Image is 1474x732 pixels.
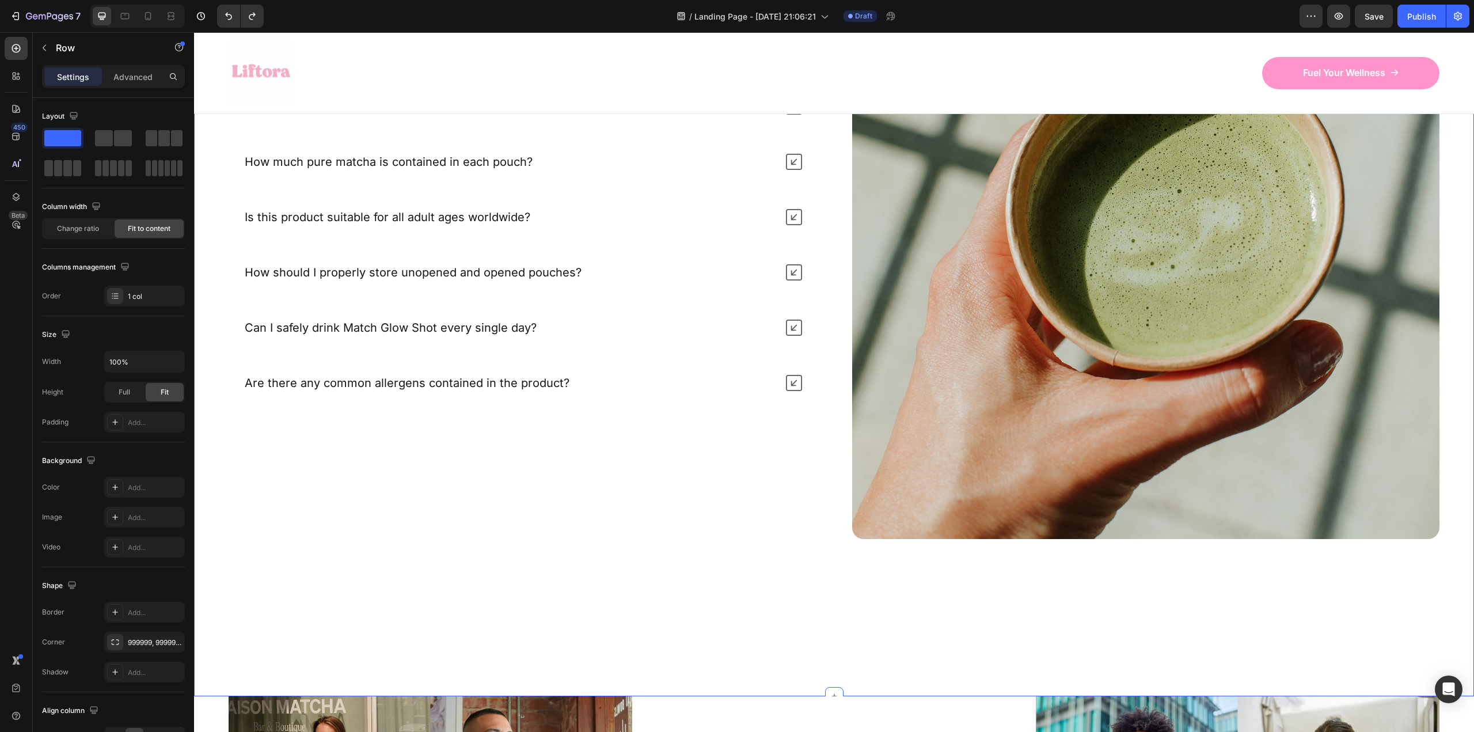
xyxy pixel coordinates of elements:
[42,512,62,522] div: Image
[194,32,1474,732] iframe: Design area
[128,291,182,302] div: 1 col
[128,543,182,553] div: Add...
[694,10,816,22] span: Landing Page - [DATE] 21:06:21
[105,351,184,372] input: Auto
[42,542,60,552] div: Video
[161,387,169,397] span: Fit
[57,223,99,234] span: Change ratio
[42,260,132,275] div: Columns management
[217,5,264,28] div: Undo/Redo
[128,513,182,523] div: Add...
[1435,676,1462,703] div: Open Intercom Messenger
[42,291,61,301] div: Order
[42,578,79,594] div: Shape
[42,703,101,719] div: Align column
[1355,5,1393,28] button: Save
[51,177,336,192] p: Is this product suitable for all adult ages worldwide?
[1365,12,1384,21] span: Save
[119,387,130,397] span: Full
[51,122,339,137] p: How much pure matcha is contained in each pouch?
[42,199,103,215] div: Column width
[56,41,154,55] p: Row
[128,608,182,618] div: Add...
[855,11,872,21] span: Draft
[42,327,73,343] div: Size
[9,211,28,220] div: Beta
[42,453,98,469] div: Background
[51,233,388,248] p: How should I properly store unopened and opened pouches?
[5,5,86,28] button: 7
[51,288,343,303] p: Can I safely drink Match Glow Shot every single day?
[1407,10,1436,22] div: Publish
[11,123,28,132] div: 450
[128,638,182,648] div: 999999, 999999, 999999, 999999
[128,223,170,234] span: Fit to content
[51,343,375,358] p: Are there any common allergens contained in the product?
[57,71,89,83] p: Settings
[42,387,63,397] div: Height
[42,667,69,677] div: Shadow
[42,109,81,124] div: Layout
[42,417,69,427] div: Padding
[42,482,60,492] div: Color
[75,9,81,23] p: 7
[128,418,182,428] div: Add...
[1397,5,1446,28] button: Publish
[42,607,64,617] div: Border
[689,10,692,22] span: /
[113,71,153,83] p: Advanced
[1109,35,1191,47] p: Fuel Your Wellness
[42,637,65,647] div: Corner
[128,483,182,493] div: Add...
[42,356,61,367] div: Width
[128,667,182,678] div: Add...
